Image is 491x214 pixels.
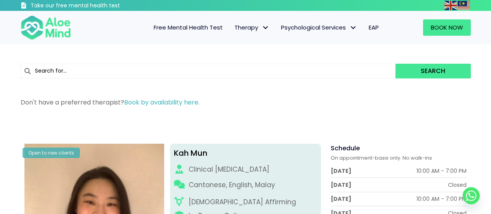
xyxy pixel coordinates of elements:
img: ms [458,1,470,10]
span: EAP [369,23,379,31]
span: Therapy [234,23,269,31]
div: Clinical [MEDICAL_DATA] [189,165,269,174]
div: [DATE] [331,181,351,189]
div: 10:00 AM - 7:00 PM [416,195,467,203]
div: Closed [448,181,467,189]
a: EAP [363,19,385,36]
a: Take our free mental health test [21,2,161,11]
span: Free Mental Health Test [154,23,223,31]
a: Free Mental Health Test [148,19,229,36]
div: 10:00 AM - 7:00 PM [416,167,467,175]
button: Search [396,64,470,78]
div: [DATE] [331,195,351,203]
p: Cantonese, English, Malay [189,180,275,190]
span: Book Now [431,23,463,31]
span: On appointment-basis only. No walk-ins [331,154,432,162]
a: Book Now [423,19,471,36]
span: Schedule [331,144,360,153]
a: Malay [458,1,471,10]
a: Book by availability here. [124,98,200,107]
div: Kah Mun [174,148,317,159]
a: Whatsapp [463,187,480,204]
span: Psychological Services [281,23,357,31]
div: Open to new clients [23,148,80,158]
a: TherapyTherapy: submenu [229,19,275,36]
span: Therapy: submenu [260,22,271,33]
div: [DEMOGRAPHIC_DATA] Affirming [189,197,296,207]
img: Aloe mind Logo [21,15,71,40]
p: Don't have a preferred therapist? [21,98,471,107]
nav: Menu [81,19,385,36]
img: en [444,1,457,10]
div: [DATE] [331,167,351,175]
a: English [444,1,458,10]
input: Search for... [21,64,396,78]
h3: Take our free mental health test [31,2,161,10]
span: Psychological Services: submenu [348,22,359,33]
a: Psychological ServicesPsychological Services: submenu [275,19,363,36]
